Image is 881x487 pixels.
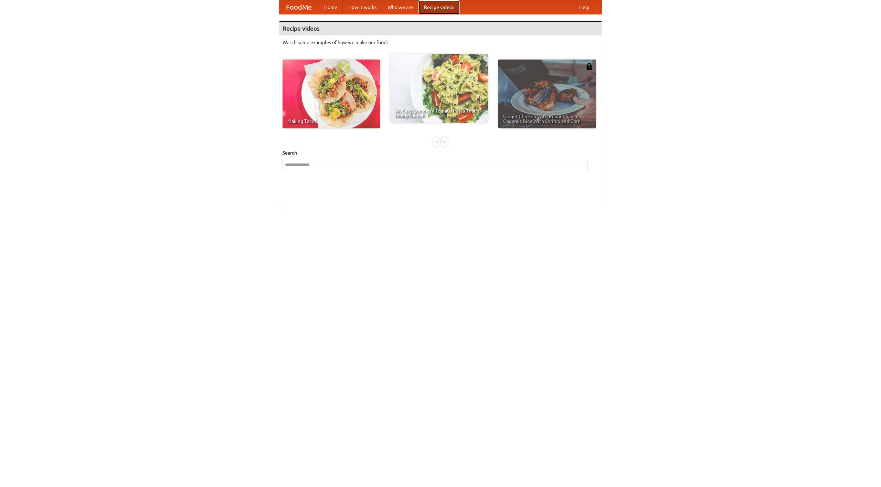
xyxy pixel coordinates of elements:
span: Making Tacos [287,119,375,124]
a: Help [574,0,595,14]
span: An Easy, Summery Tomato Pasta That's Ready for Fall [395,108,483,118]
a: Recipe videos [418,0,460,14]
div: « [433,137,439,146]
a: FoodMe [279,0,319,14]
img: 483408.png [586,63,593,70]
a: An Easy, Summery Tomato Pasta That's Ready for Fall [390,54,488,123]
a: How it works [343,0,382,14]
h5: Search [283,149,598,156]
p: Watch some examples of how we make our food! [283,39,598,46]
a: Making Tacos [283,60,380,128]
a: Who we are [382,0,418,14]
a: Home [319,0,343,14]
div: » [442,137,448,146]
h4: Recipe videos [279,22,602,35]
